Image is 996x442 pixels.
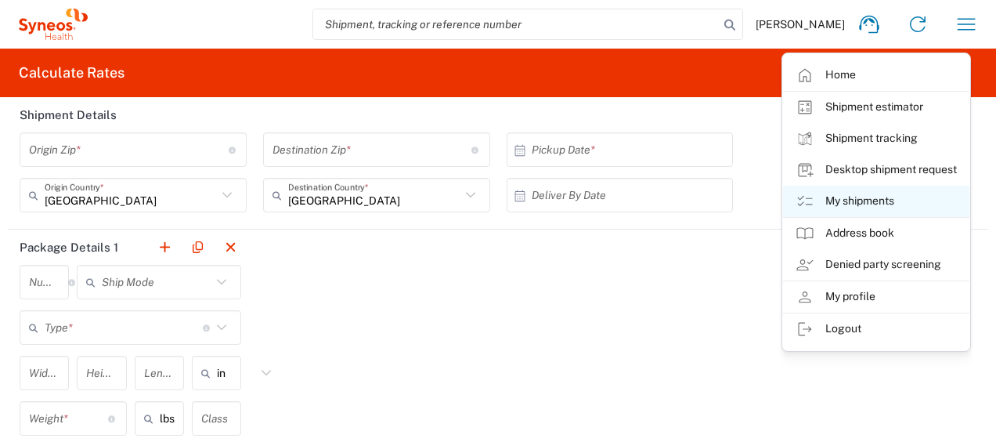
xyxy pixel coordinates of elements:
a: Desktop shipment request [783,154,969,186]
a: My shipments [783,186,969,217]
input: Shipment, tracking or reference number [313,9,719,39]
a: Address book [783,218,969,249]
span: [PERSON_NAME] [756,17,845,31]
a: My profile [783,281,969,313]
a: Denied party screening [783,249,969,281]
h2: Shipment Details [20,107,117,123]
h2: Package Details 1 [20,240,118,255]
a: Shipment tracking [783,123,969,154]
h2: Calculate Rates [19,63,125,82]
a: Shipment estimator [783,92,969,123]
a: Home [783,60,969,91]
a: Logout [783,313,969,345]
